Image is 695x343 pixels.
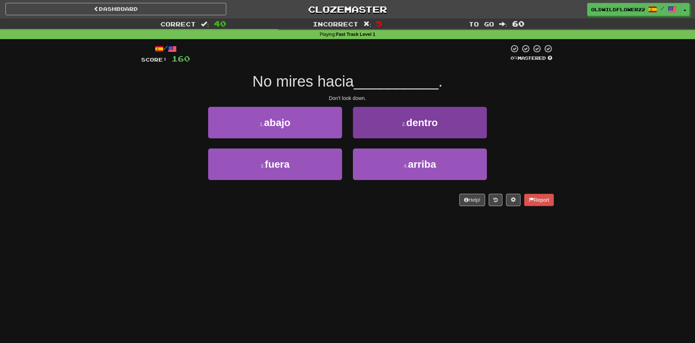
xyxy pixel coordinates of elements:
span: arriba [408,159,436,170]
small: 1 . [260,121,264,127]
span: OldWildflower2215 [591,6,645,13]
span: 160 [172,54,190,63]
span: / [661,6,664,11]
span: . [438,73,443,90]
button: Help! [459,194,485,206]
span: Correct [160,20,196,28]
span: abajo [264,117,290,128]
a: Clozemaster [237,3,458,16]
button: Report [524,194,554,206]
button: 2.dentro [353,107,487,138]
div: Mastered [509,55,554,62]
small: 2 . [402,121,407,127]
span: __________ [354,73,438,90]
span: dentro [406,117,438,128]
div: / [141,44,190,53]
button: 4.arriba [353,149,487,180]
span: 40 [214,19,226,28]
span: No mires hacia [252,73,354,90]
span: Incorrect [313,20,358,28]
span: : [201,21,209,27]
span: 5 [376,19,382,28]
button: 3.fuera [208,149,342,180]
strong: Fast Track Level 1 [336,32,375,37]
small: 3 . [261,163,265,169]
div: Don't look down. [141,95,554,102]
button: Round history (alt+y) [489,194,502,206]
span: 60 [512,19,525,28]
small: 4 . [404,163,408,169]
span: : [363,21,371,27]
span: Score: [141,57,167,63]
span: fuera [265,159,290,170]
button: 1.abajo [208,107,342,138]
span: : [499,21,507,27]
a: Dashboard [5,3,226,15]
span: 0 % [510,55,518,61]
span: To go [469,20,494,28]
a: OldWildflower2215 / [587,3,681,16]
